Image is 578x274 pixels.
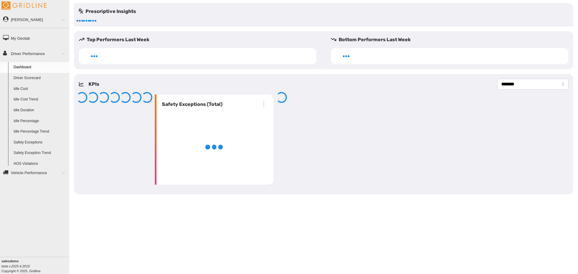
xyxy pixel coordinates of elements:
[11,137,69,148] a: Safety Exceptions
[11,126,69,137] a: Idle Percentage Trend
[2,259,19,263] b: salesdemo
[2,264,30,268] i: beta v.2025.4.2019
[11,148,69,159] a: Safety Exception Trend
[89,81,99,88] h5: KPIs
[11,73,69,84] a: Driver Scorecard
[160,101,222,108] h6: Safety Exceptions (Total)
[11,62,69,73] a: Dashboard
[11,159,69,169] a: HOS Violations
[79,8,136,15] h5: Prescriptive Insights
[11,94,69,105] a: Idle Cost Trend
[11,116,69,127] a: Idle Percentage
[11,84,69,94] a: Idle Cost
[2,259,69,273] div: Copyright © 2025, Gridline
[11,105,69,116] a: Idle Duration
[2,2,47,10] img: Gridline
[331,36,573,43] h5: Bottom Performers Last Week
[79,36,321,43] h5: Top Performers Last Week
